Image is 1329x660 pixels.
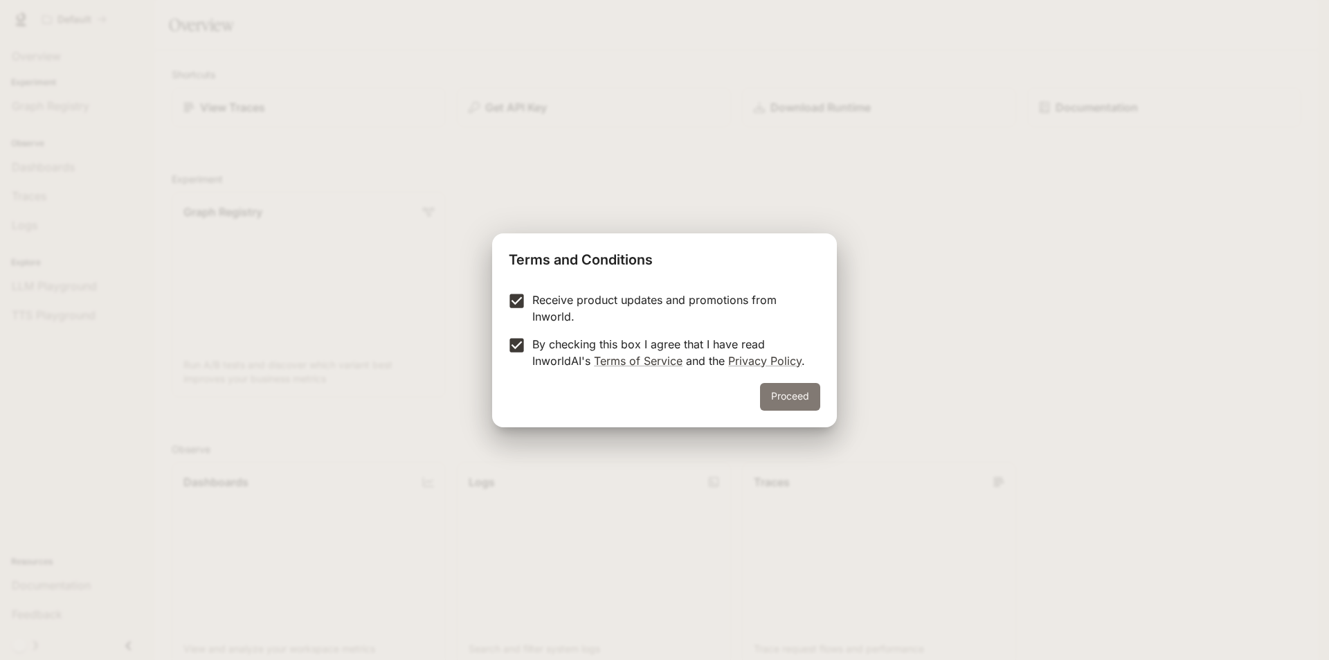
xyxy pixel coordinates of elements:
[492,233,837,280] h2: Terms and Conditions
[760,383,820,411] button: Proceed
[532,336,809,369] p: By checking this box I agree that I have read InworldAI's and the .
[728,354,802,368] a: Privacy Policy
[594,354,682,368] a: Terms of Service
[532,292,809,325] p: Receive product updates and promotions from Inworld.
